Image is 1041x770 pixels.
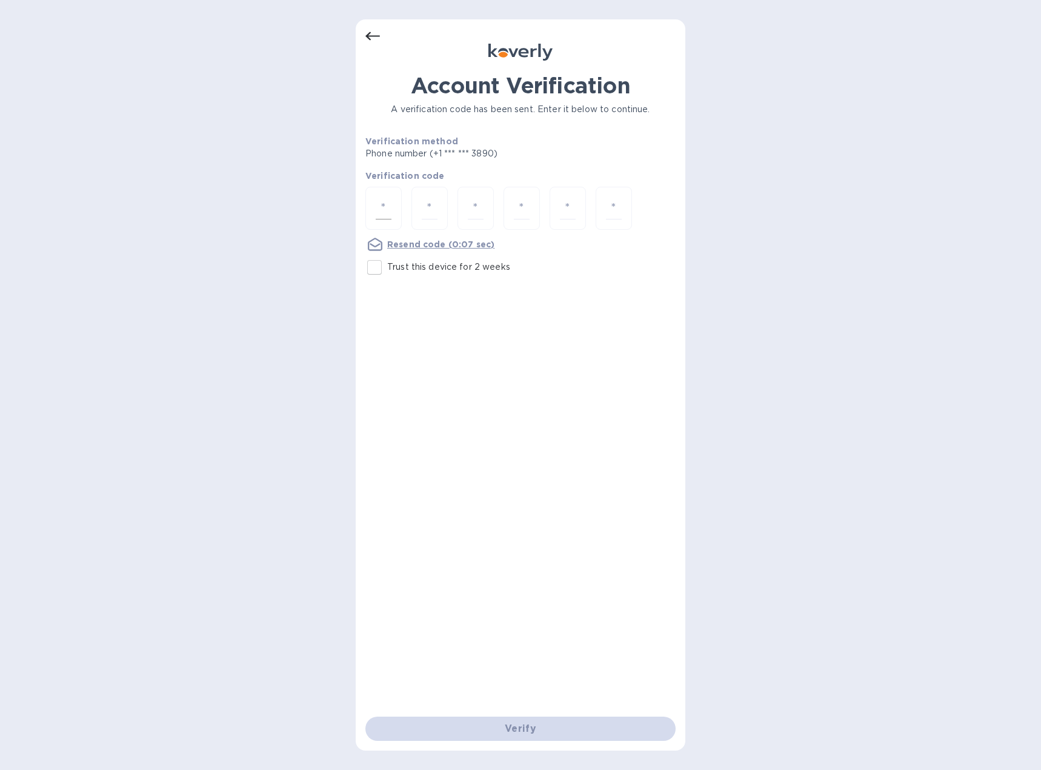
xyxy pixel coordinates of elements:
h1: Account Verification [365,73,676,98]
p: Trust this device for 2 weeks [387,261,510,273]
u: Resend code (0:07 sec) [387,239,494,249]
b: Verification method [365,136,458,146]
p: Verification code [365,170,676,182]
p: A verification code has been sent. Enter it below to continue. [365,103,676,116]
p: Phone number (+1 *** *** 3890) [365,147,590,160]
